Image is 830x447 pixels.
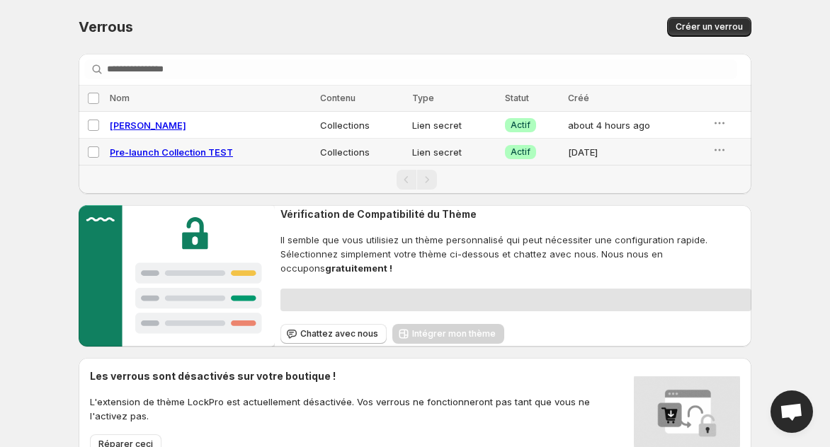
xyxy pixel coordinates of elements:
[79,205,275,347] img: Customer support
[90,395,628,423] p: L'extension de thème LockPro est actuellement désactivée. Vos verrous ne fonctionneront pas tant ...
[300,328,378,339] span: Chattez avec nous
[110,146,233,158] a: Pre-launch Collection TEST
[320,93,356,103] span: Contenu
[511,120,530,131] span: Actif
[564,139,708,166] td: [DATE]
[771,390,813,433] div: Open chat
[667,17,751,37] button: Créer un verrou
[325,262,392,274] strong: gratuitement !
[408,112,501,139] td: Lien secret
[564,112,708,139] td: about 4 hours ago
[511,146,530,158] span: Actif
[412,93,434,103] span: Type
[280,207,751,221] h2: Vérification de Compatibilité du Thème
[316,112,409,139] td: Collections
[280,233,751,275] span: Il semble que vous utilisiez un thème personnalisé qui peut nécessiter une configuration rapide. ...
[280,324,387,344] button: Chattez avec nous
[79,165,751,194] nav: Pagination
[110,120,186,131] a: [PERSON_NAME]
[316,139,409,166] td: Collections
[110,93,130,103] span: Nom
[568,93,589,103] span: Créé
[79,18,133,35] span: Verrous
[676,21,743,33] span: Créer un verrou
[505,93,529,103] span: Statut
[408,139,501,166] td: Lien secret
[90,369,628,383] h2: Les verrous sont désactivés sur votre boutique !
